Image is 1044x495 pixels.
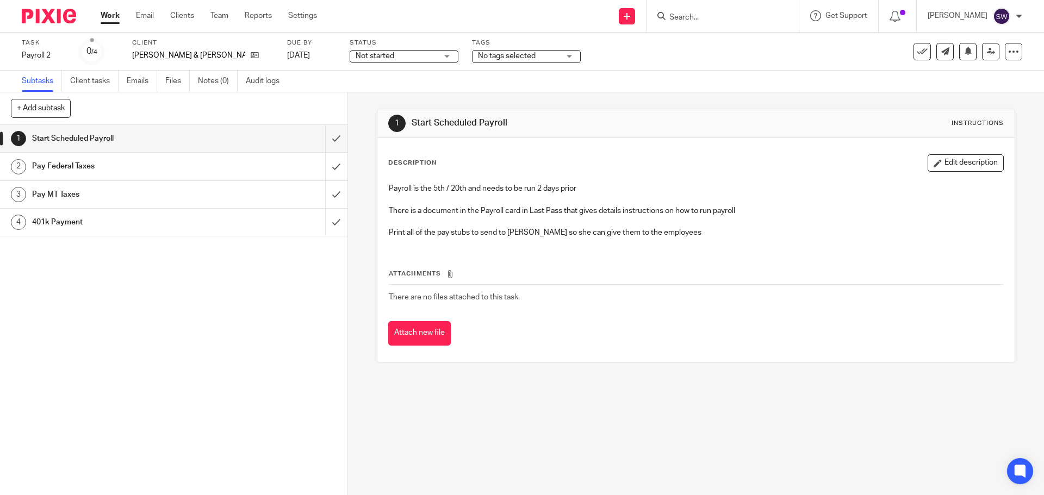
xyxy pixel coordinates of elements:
[952,119,1004,128] div: Instructions
[389,227,1003,238] p: Print all of the pay stubs to send to [PERSON_NAME] so she can give them to the employees
[478,52,536,60] span: No tags selected
[32,186,220,203] h1: Pay MT Taxes
[928,10,987,21] p: [PERSON_NAME]
[32,130,220,147] h1: Start Scheduled Payroll
[928,154,1004,172] button: Edit description
[356,52,394,60] span: Not started
[825,12,867,20] span: Get Support
[287,52,310,59] span: [DATE]
[22,71,62,92] a: Subtasks
[11,99,71,117] button: + Add subtask
[32,158,220,174] h1: Pay Federal Taxes
[22,50,65,61] div: Payroll 2
[165,71,190,92] a: Files
[22,39,65,47] label: Task
[389,271,441,277] span: Attachments
[32,214,220,230] h1: 401k Payment
[136,10,154,21] a: Email
[388,115,406,132] div: 1
[350,39,458,47] label: Status
[288,10,317,21] a: Settings
[388,159,437,167] p: Description
[132,50,245,61] p: [PERSON_NAME] & [PERSON_NAME]
[91,49,97,55] small: /4
[127,71,157,92] a: Emails
[70,71,119,92] a: Client tasks
[11,131,26,146] div: 1
[993,8,1010,25] img: svg%3E
[389,293,520,301] span: There are no files attached to this task.
[668,13,766,23] input: Search
[101,10,120,21] a: Work
[198,71,238,92] a: Notes (0)
[389,183,1003,194] p: Payroll is the 5th / 20th and needs to be run 2 days prior
[412,117,719,129] h1: Start Scheduled Payroll
[11,159,26,174] div: 2
[472,39,581,47] label: Tags
[22,9,76,23] img: Pixie
[210,10,228,21] a: Team
[245,10,272,21] a: Reports
[11,187,26,202] div: 3
[132,39,274,47] label: Client
[86,45,97,58] div: 0
[170,10,194,21] a: Clients
[246,71,288,92] a: Audit logs
[389,205,1003,216] p: There is a document in the Payroll card in Last Pass that gives details instructions on how to ru...
[388,321,451,346] button: Attach new file
[287,39,336,47] label: Due by
[11,215,26,230] div: 4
